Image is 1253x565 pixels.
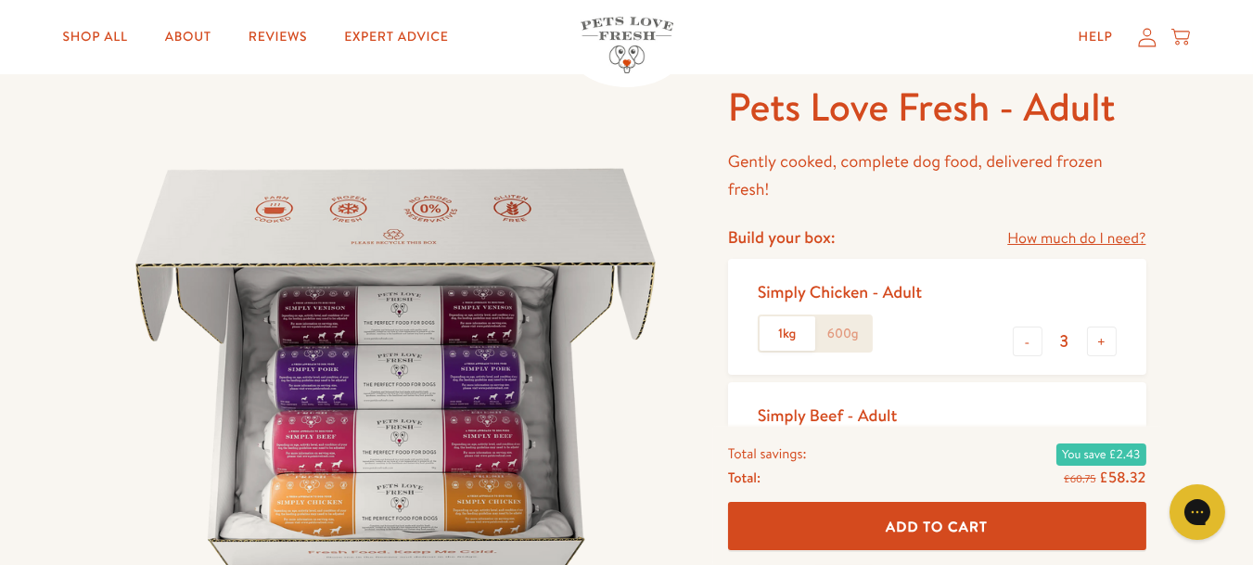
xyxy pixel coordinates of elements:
[1087,327,1117,356] button: +
[760,316,815,352] label: 1kg
[1007,226,1145,251] a: How much do I need?
[728,82,1146,133] h1: Pets Love Fresh - Adult
[758,281,922,302] div: Simply Chicken - Adult
[1056,443,1145,465] span: You save £2.43
[1064,19,1128,56] a: Help
[728,441,807,465] span: Total savings:
[1160,478,1234,546] iframe: Gorgias live chat messenger
[1013,327,1042,356] button: -
[886,516,988,535] span: Add To Cart
[728,465,761,489] span: Total:
[48,19,143,56] a: Shop All
[728,226,836,248] h4: Build your box:
[728,502,1146,551] button: Add To Cart
[329,19,463,56] a: Expert Advice
[1064,470,1095,485] s: £60.75
[581,17,673,73] img: Pets Love Fresh
[815,316,871,352] label: 600g
[150,19,226,56] a: About
[234,19,322,56] a: Reviews
[758,404,898,426] div: Simply Beef - Adult
[1099,467,1145,487] span: £58.32
[728,148,1146,204] p: Gently cooked, complete dog food, delivered frozen fresh!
